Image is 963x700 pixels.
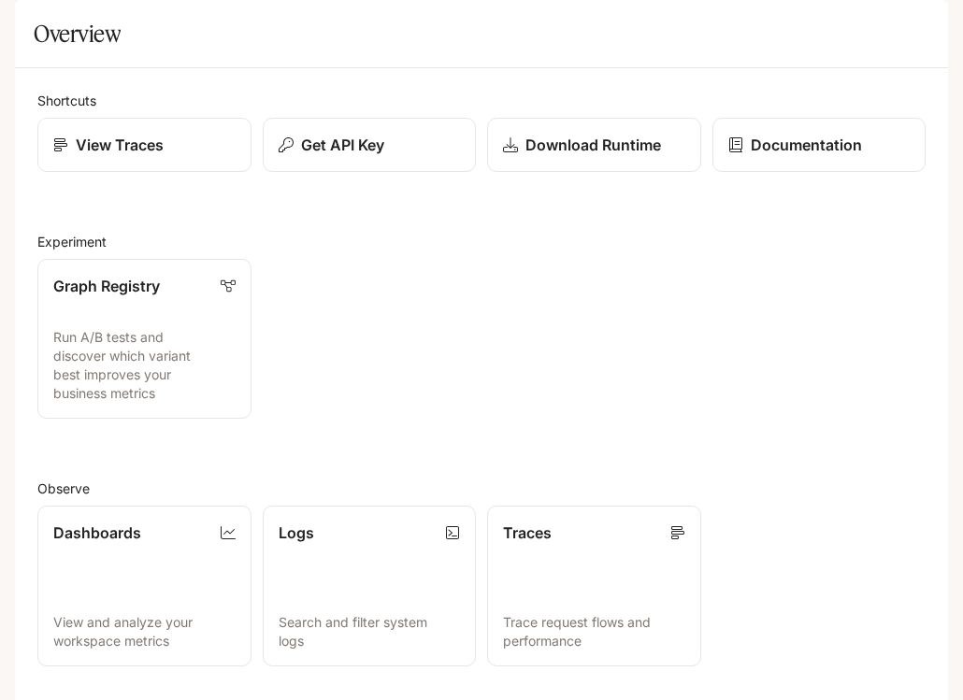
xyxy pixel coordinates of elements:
[503,521,552,544] p: Traces
[34,15,121,52] h1: Overview
[487,118,701,172] a: Download Runtime
[751,134,862,156] p: Documentation
[14,9,48,43] button: open drawer
[37,506,252,665] a: DashboardsView and analyze your workspace metrics
[263,506,477,665] a: LogsSearch and filter system logs
[525,134,661,156] p: Download Runtime
[279,613,461,650] p: Search and filter system logs
[76,134,164,156] p: View Traces
[712,118,927,172] a: Documentation
[301,134,384,156] p: Get API Key
[37,232,926,251] h2: Experiment
[263,118,477,172] button: Get API Key
[279,521,314,544] p: Logs
[53,328,236,403] p: Run A/B tests and discover which variant best improves your business metrics
[37,118,252,172] a: View Traces
[53,275,160,297] p: Graph Registry
[53,613,236,650] p: View and analyze your workspace metrics
[503,613,685,650] p: Trace request flows and performance
[37,259,252,419] a: Graph RegistryRun A/B tests and discover which variant best improves your business metrics
[53,521,141,544] p: Dashboards
[37,479,926,498] h2: Observe
[37,91,926,110] h2: Shortcuts
[487,506,701,665] a: TracesTrace request flows and performance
